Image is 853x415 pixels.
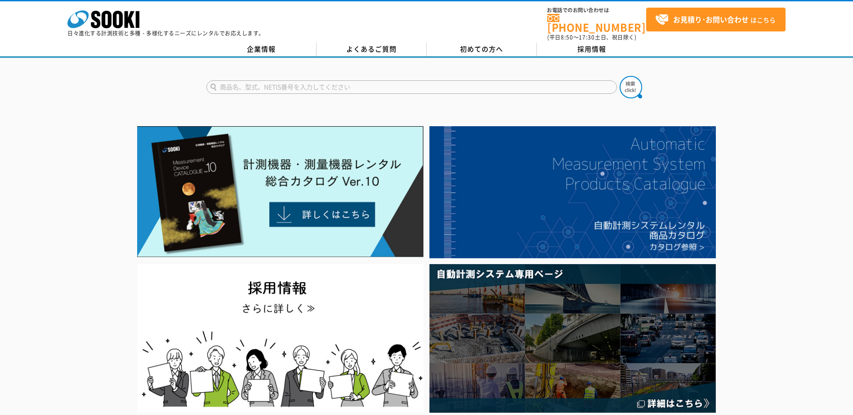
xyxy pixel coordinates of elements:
[646,8,786,31] a: お見積り･お問い合わせはこちら
[137,126,424,257] img: Catalog Ver10
[429,264,716,413] img: 自動計測システム専用ページ
[429,126,716,258] img: 自動計測システムカタログ
[317,43,427,56] a: よくあるご質問
[655,13,776,26] span: はこちら
[561,33,573,41] span: 8:50
[547,33,636,41] span: (平日 ～ 土日、祝日除く)
[206,43,317,56] a: 企業情報
[547,8,646,13] span: お電話でのお問い合わせは
[547,14,646,32] a: [PHONE_NUMBER]
[67,31,264,36] p: 日々進化する計測技術と多種・多様化するニーズにレンタルでお応えします。
[137,264,424,413] img: SOOKI recruit
[427,43,537,56] a: 初めての方へ
[579,33,595,41] span: 17:30
[206,80,617,94] input: 商品名、型式、NETIS番号を入力してください
[673,14,749,25] strong: お見積り･お問い合わせ
[537,43,647,56] a: 採用情報
[620,76,642,98] img: btn_search.png
[460,44,503,54] span: 初めての方へ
